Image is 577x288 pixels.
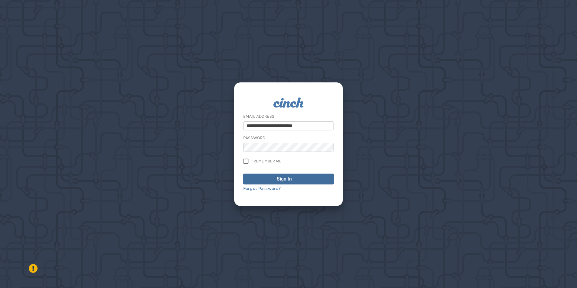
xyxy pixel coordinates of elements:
button: Sign In [243,174,334,184]
label: Password [243,136,265,140]
span: Remember me [253,159,282,164]
label: Email Address [243,114,274,119]
a: Forgot Password? [243,186,281,191]
div: Sign In [277,175,292,183]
